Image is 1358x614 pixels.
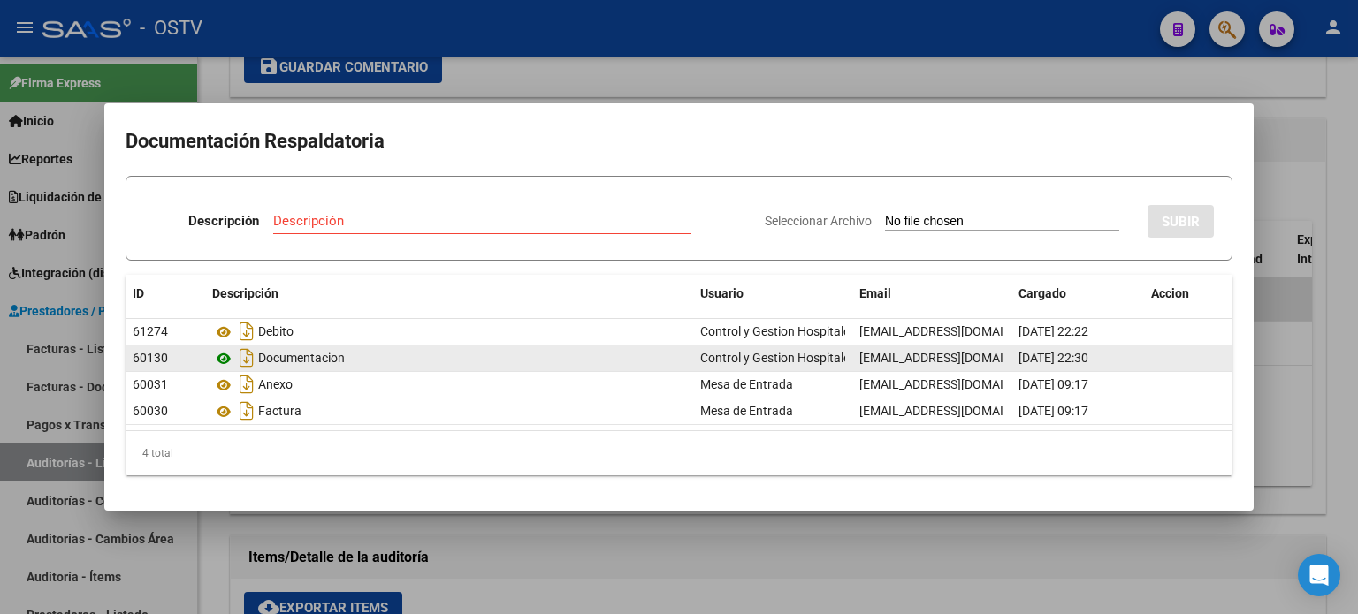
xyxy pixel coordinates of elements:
[1298,554,1340,596] div: Open Intercom Messenger
[212,370,686,398] div: Anexo
[235,397,258,425] i: Descargar documento
[235,317,258,345] i: Descargar documento
[1148,205,1214,238] button: SUBIR
[1018,351,1088,365] span: [DATE] 22:30
[700,377,793,391] span: Mesa de Entrada
[859,351,1056,365] span: [EMAIL_ADDRESS][DOMAIN_NAME]
[126,275,205,313] datatable-header-cell: ID
[212,397,686,425] div: Factura
[205,275,693,313] datatable-header-cell: Descripción
[1018,286,1066,300] span: Cargado
[700,404,793,418] span: Mesa de Entrada
[133,286,144,300] span: ID
[235,370,258,398] i: Descargar documento
[852,275,1011,313] datatable-header-cell: Email
[212,344,686,372] div: Documentacion
[1018,404,1088,418] span: [DATE] 09:17
[188,211,259,231] p: Descripción
[1018,324,1088,338] span: [DATE] 22:22
[700,324,948,338] span: Control y Gestion Hospitales Públicos (OSTV)
[1011,275,1144,313] datatable-header-cell: Cargado
[1151,286,1189,300] span: Accion
[133,404,168,418] span: 60030
[765,214,872,228] span: Seleccionar Archivo
[212,286,278,300] span: Descripción
[1144,275,1232,313] datatable-header-cell: Accion
[693,275,852,313] datatable-header-cell: Usuario
[133,377,168,391] span: 60031
[212,317,686,345] div: Debito
[859,404,1056,418] span: [EMAIL_ADDRESS][DOMAIN_NAME]
[133,324,168,338] span: 61274
[1162,214,1200,230] span: SUBIR
[700,286,744,300] span: Usuario
[126,431,1232,475] div: 4 total
[859,286,891,300] span: Email
[133,351,168,365] span: 60130
[859,324,1056,338] span: [EMAIL_ADDRESS][DOMAIN_NAME]
[235,344,258,372] i: Descargar documento
[1018,377,1088,391] span: [DATE] 09:17
[700,351,948,365] span: Control y Gestion Hospitales Públicos (OSTV)
[126,125,1232,158] h2: Documentación Respaldatoria
[859,377,1056,391] span: [EMAIL_ADDRESS][DOMAIN_NAME]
